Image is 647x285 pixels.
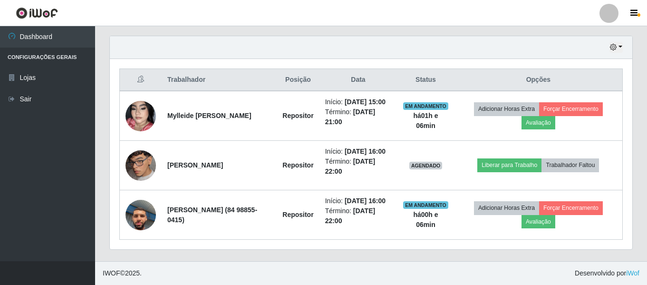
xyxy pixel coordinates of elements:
img: 1750962994048.jpeg [126,138,156,193]
th: Posição [277,69,319,91]
button: Forçar Encerramento [539,201,603,215]
time: [DATE] 16:00 [345,197,386,205]
strong: Repositor [282,161,313,169]
button: Forçar Encerramento [539,102,603,116]
img: 1752607957253.jpeg [126,188,156,242]
li: Início: [325,196,392,206]
button: Liberar para Trabalho [477,158,541,172]
span: AGENDADO [409,162,443,169]
strong: há 01 h e 06 min [413,112,438,129]
button: Adicionar Horas Extra [474,201,539,215]
button: Avaliação [521,215,555,228]
li: Término: [325,206,392,226]
th: Status [397,69,454,91]
li: Término: [325,157,392,177]
li: Início: [325,97,392,107]
button: Trabalhador Faltou [541,158,599,172]
span: Desenvolvido por [575,268,639,278]
span: IWOF [103,269,120,277]
strong: [PERSON_NAME] (84 98855-0415) [167,206,257,224]
time: [DATE] 15:00 [345,98,386,106]
strong: há 00 h e 06 min [413,211,438,228]
th: Opções [454,69,623,91]
span: EM ANDAMENTO [403,102,448,110]
a: iWof [626,269,639,277]
strong: Repositor [282,112,313,119]
strong: [PERSON_NAME] [167,161,223,169]
strong: Repositor [282,211,313,218]
li: Início: [325,147,392,157]
img: 1751397040132.jpeg [126,89,156,143]
span: © 2025 . [103,268,142,278]
th: Data [319,69,397,91]
img: CoreUI Logo [16,7,58,19]
button: Adicionar Horas Extra [474,102,539,116]
th: Trabalhador [162,69,277,91]
strong: Mylleide [PERSON_NAME] [167,112,251,119]
li: Término: [325,107,392,127]
button: Avaliação [521,116,555,129]
time: [DATE] 16:00 [345,147,386,155]
span: EM ANDAMENTO [403,201,448,209]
